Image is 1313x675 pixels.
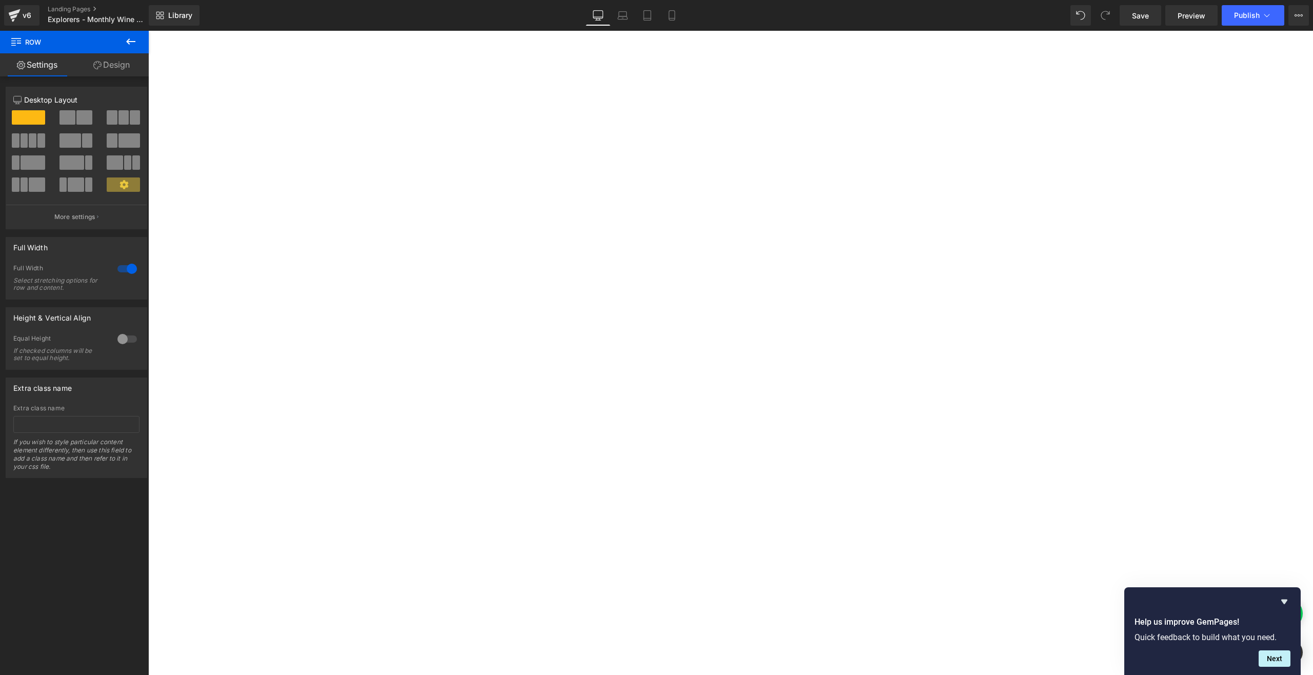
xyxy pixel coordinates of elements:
div: Select stretching options for row and content. [13,277,106,291]
button: Undo [1070,5,1091,26]
button: Publish [1222,5,1284,26]
a: Desktop [586,5,610,26]
a: Laptop [610,5,635,26]
a: Design [74,53,149,76]
button: Redo [1095,5,1116,26]
span: Library [168,11,192,20]
div: Full Width [13,264,107,275]
a: Preview [1165,5,1218,26]
div: v6 [21,9,33,22]
div: If you wish to style particular content element differently, then use this field to add a class n... [13,438,140,478]
a: Tablet [635,5,660,26]
p: More settings [54,212,95,222]
button: More [1288,5,1309,26]
div: Height & Vertical Align [13,308,91,322]
button: More settings [6,205,147,229]
button: Hide survey [1278,595,1290,608]
span: Preview [1178,10,1205,21]
a: v6 [4,5,39,26]
button: Next question [1259,650,1290,667]
div: Full Width [13,237,48,252]
h2: Help us improve GemPages! [1135,616,1290,628]
span: Row [10,31,113,53]
a: Mobile [660,5,684,26]
div: Extra class name [13,405,140,412]
div: If checked columns will be set to equal height. [13,347,106,362]
span: Publish [1234,11,1260,19]
p: Desktop Layout [13,94,140,105]
div: Extra class name [13,378,72,392]
div: Help us improve GemPages! [1135,595,1290,667]
a: New Library [149,5,200,26]
span: Save [1132,10,1149,21]
span: Explorers - Monthly Wine Subscription [GEOGRAPHIC_DATA] [48,15,146,24]
p: Quick feedback to build what you need. [1135,632,1290,642]
div: Equal Height [13,334,107,345]
a: Landing Pages [48,5,166,13]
